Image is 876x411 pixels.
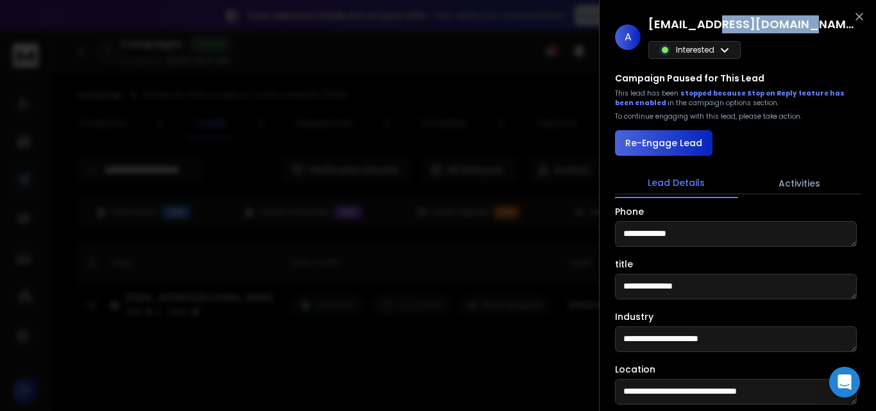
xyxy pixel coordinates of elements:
p: Interested [676,45,714,55]
button: Re-Engage Lead [615,130,712,156]
span: A [615,24,641,50]
button: Activities [738,169,861,197]
span: stopped because Stop on Reply feature has been enabled [615,88,845,108]
h3: Campaign Paused for This Lead [615,72,764,85]
h1: [EMAIL_ADDRESS][DOMAIN_NAME] [648,15,854,33]
div: This lead has been in the campaign options section. [615,88,861,108]
label: Phone [615,207,644,216]
button: Lead Details [615,169,738,198]
div: Open Intercom Messenger [829,367,860,398]
label: Location [615,365,655,374]
label: Industry [615,312,653,321]
p: To continue engaging with this lead, please take action. [615,112,802,121]
label: title [615,260,633,269]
